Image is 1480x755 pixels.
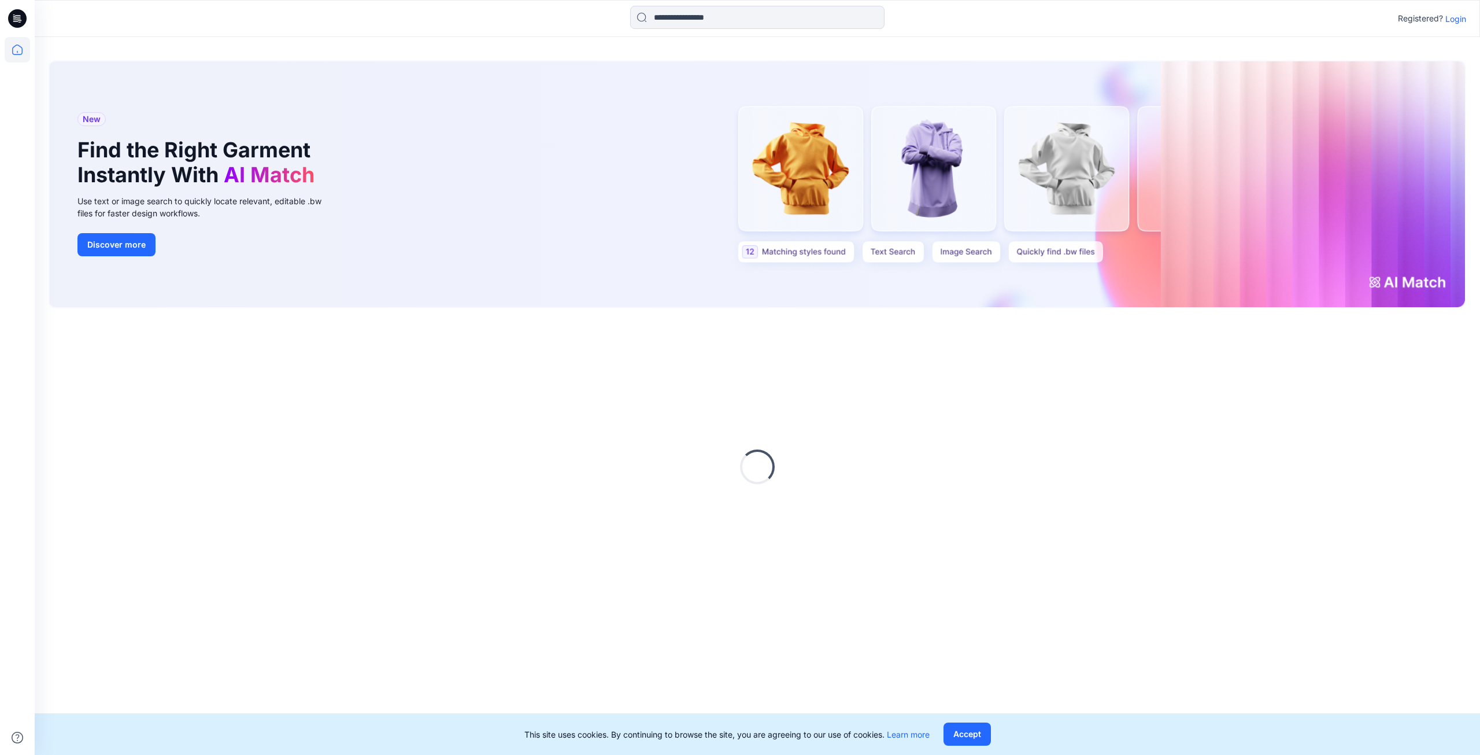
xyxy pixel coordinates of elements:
[524,728,930,741] p: This site uses cookies. By continuing to browse the site, you are agreeing to our use of cookies.
[943,723,991,746] button: Accept
[887,730,930,739] a: Learn more
[77,195,338,219] div: Use text or image search to quickly locate relevant, editable .bw files for faster design workflows.
[77,233,156,256] button: Discover more
[83,112,101,126] span: New
[1398,12,1443,25] p: Registered?
[224,162,314,187] span: AI Match
[77,138,320,187] h1: Find the Right Garment Instantly With
[1445,13,1466,25] p: Login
